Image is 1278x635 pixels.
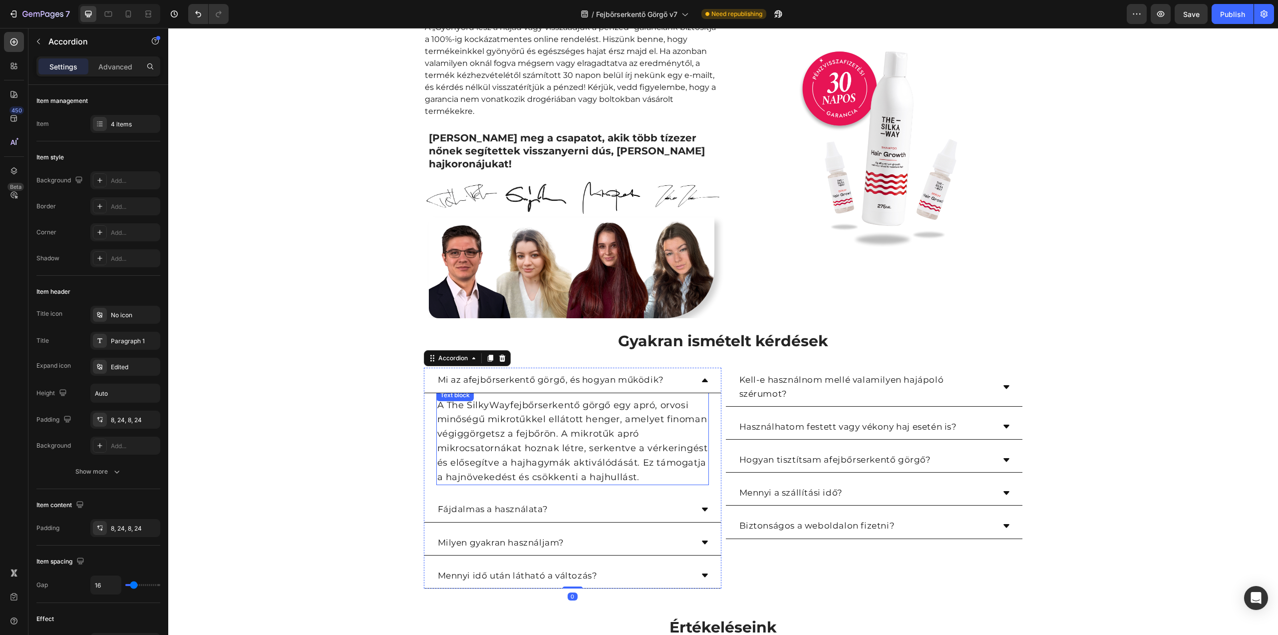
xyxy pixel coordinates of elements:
div: 4 items [111,120,158,129]
h2: Gyakran ismételt kérdések [263,302,847,324]
div: Publish [1220,9,1245,19]
button: 7 [4,4,74,24]
div: 8, 24, 8, 24 [111,524,158,533]
p: Használhatom festett vagy vékony haj esetén is? [571,392,789,406]
div: Beta [7,183,24,191]
span: f [342,372,345,383]
div: Open Intercom Messenger [1244,586,1268,610]
div: Item management [36,96,88,105]
div: Text block [270,363,304,372]
div: Item style [36,153,64,162]
div: Padding [36,413,73,427]
span: Fejbőrserkentő Görgő v7 [596,9,677,19]
div: Effect [36,615,54,624]
p: Accordion [48,35,133,47]
div: 8, 24, 8, 24 [111,416,158,425]
p: Mi az a ejbőrserkentő görgő, és hogyan működik? [270,345,496,359]
div: Title [36,336,49,345]
p: Biztonságos a weboldalon fizetni? [571,491,727,505]
div: Undo/Redo [188,4,229,24]
div: Item [36,119,49,128]
div: Background [36,441,71,450]
img: Firmelle%20-%20THIGH%20PP%20IMAGES%20_ENGLISH_%20READY%20TO%20TRANSLATE%20ANY%20LANGUAGE%20_1_.pd... [603,14,810,221]
div: Add... [111,442,158,451]
input: Auto [91,384,160,402]
p: Mennyi idő után látható a változás? [270,541,429,555]
div: Add... [111,254,158,263]
div: Height [36,387,69,400]
div: No icon [111,311,158,320]
div: 0 [399,565,409,573]
div: Gap [36,581,48,590]
div: Expand icon [36,361,71,370]
div: Add... [111,228,158,237]
div: Edited [111,363,158,372]
span: f [301,347,304,357]
div: Shadow [36,254,59,263]
div: Paragraph 1 [111,337,158,346]
p: 7 [65,8,70,20]
div: Add... [111,176,158,185]
span: Save [1183,10,1200,18]
p: Kell-e használnom mellé valamilyen hajápoló szérumot? [571,345,825,372]
p: Mennyi a szállítási idő? [571,458,674,472]
span: Need republishing [711,9,762,18]
img: Firmelle%20-%20THIGH%20PP%20IMAGES%20_ENGLISH_%20READY%20TO%20TRANSLATE%20ANY%20LANGUAGE%20_1_.pd... [256,147,551,189]
button: Save [1175,4,1208,24]
button: Publish [1212,4,1254,24]
span: / [592,9,594,19]
div: Accordion [268,326,302,335]
p: Hogyan tisztítsam a ejbőrserkentő görgő? [571,425,763,439]
div: Padding [36,524,59,533]
div: Item header [36,287,70,296]
div: 450 [9,106,24,114]
div: Show more [75,467,122,477]
div: Item spacing [36,555,86,569]
input: Auto [91,576,121,594]
p: Advanced [98,61,132,72]
div: Add... [111,202,158,211]
div: Border [36,202,56,211]
span: f [661,427,664,437]
div: Title icon [36,309,62,318]
h2: Értékeléseink [263,589,847,610]
div: Item content [36,499,86,512]
p: Settings [49,61,77,72]
div: Background [36,174,85,187]
p: Milyen gyakran használjam? [270,508,396,522]
div: Corner [36,228,56,237]
iframe: Design area [168,28,1278,635]
h2: [PERSON_NAME] meg a csapatot, akik több tízezer nőnek segítettek visszanyerni dús, [PERSON_NAME] ... [260,102,547,143]
img: Firmelle%20-%20THIGH%20PP%20IMAGES%20_ENGLISH_%20READY%20TO%20TRANSLATE%20ANY%20LANGUAGE%20_1_.pd... [261,189,546,290]
p: A The SilkyWay ejbőrserkentő görgő egy apró, orvosi minőségű mikrotűkkel ellátott henger, amelyet... [269,370,540,457]
button: Show more [36,463,160,481]
p: Fájdalmas a használata? [270,475,380,488]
